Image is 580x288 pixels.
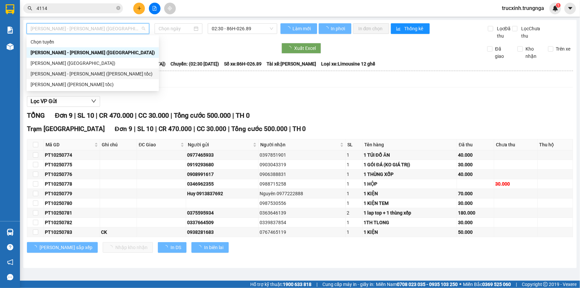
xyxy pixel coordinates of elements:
span: aim [168,6,172,11]
span: 1 [557,3,559,8]
div: 30.000 [458,219,493,226]
span: 02:30 - 86H-026.89 [212,24,273,34]
sup: 1 [556,3,561,8]
th: Tên hàng [363,139,457,150]
input: Tìm tên, số ĐT hoặc mã đơn [37,5,115,12]
div: 0375595934 [187,209,257,216]
span: loading [163,245,171,250]
span: Loại xe: Limousine 12 ghế [321,60,375,68]
span: copyright [543,282,548,287]
div: 0903043319 [260,161,344,168]
span: search [28,6,32,11]
span: question-circle [7,244,13,250]
span: Thống kê [405,25,424,32]
span: loading [324,26,330,31]
span: CR 470.000 [99,111,133,119]
div: PT10250778 [45,180,99,188]
span: CC 30.000 [138,111,169,119]
div: PT10250776 [45,171,99,178]
span: Mã GD [46,141,93,148]
td: PT10250783 [44,227,100,237]
img: logo-vxr [6,4,14,14]
div: 70.000 [458,190,493,197]
button: plus [133,3,145,14]
th: Đã thu [457,139,494,150]
span: Người nhận [260,141,339,148]
span: Người gửi [188,141,252,148]
div: 1 TÚI ĐỒ ĂN [364,151,456,159]
div: 1 GÓI ĐÁ (KO GIÁ TRỊ) [364,161,456,168]
span: Trạm [GEOGRAPHIC_DATA] [27,125,105,133]
div: 40.000 [458,171,493,178]
div: Hồ Chí Minh - Phan Thiết (Ghế) [27,58,159,69]
span: ⚪️ [459,283,461,286]
span: SL 10 [77,111,94,119]
span: Tài xế: [PERSON_NAME] [267,60,316,68]
button: Lọc VP Gửi [27,96,100,107]
span: plus [137,6,142,11]
div: Phan Thiết - Hồ Chí Minh (Ghế) [27,47,159,58]
div: 0337664509 [187,219,257,226]
button: file-add [149,3,161,14]
span: | [289,125,291,133]
span: Miền Nam [376,281,458,288]
div: PT10250780 [45,200,99,207]
th: Ghi chú [100,139,137,150]
div: 180.000 [458,209,493,216]
span: Hỗ trợ kỹ thuật: [250,281,311,288]
div: 30.000 [458,200,493,207]
span: Tổng cước 500.000 [231,125,288,133]
span: Kho nhận [523,45,543,60]
span: | [316,281,317,288]
span: | [74,111,76,119]
span: CR 470.000 [159,125,192,133]
td: PT10250778 [44,179,100,189]
span: CC 30.000 [197,125,226,133]
div: 1 [347,151,361,159]
div: 0977465933 [187,151,257,159]
span: notification [7,259,13,265]
div: 1 [347,228,361,236]
div: 0906388831 [260,171,344,178]
span: TH 0 [292,125,306,133]
span: close-circle [116,5,120,12]
span: Đã giao [493,45,513,60]
span: TH 0 [236,111,250,119]
div: 1 [347,161,361,168]
div: 50.000 [458,228,493,236]
img: icon-new-feature [552,5,558,11]
span: Đơn 9 [55,111,72,119]
th: Chưa thu [494,139,538,150]
div: [PERSON_NAME] ([GEOGRAPHIC_DATA]) [31,60,155,67]
div: 1 [347,180,361,188]
input: 13/10/2025 [159,25,192,32]
span: Cung cấp máy in - giấy in: [322,281,374,288]
td: PT10250774 [44,150,100,160]
strong: 1900 633 818 [283,282,311,287]
div: 1 [347,190,361,197]
div: PT10250775 [45,161,99,168]
div: 0908991617 [187,171,257,178]
span: [PERSON_NAME] sắp xếp [40,244,92,251]
button: aim [164,3,176,14]
strong: 0369 525 060 [482,282,511,287]
div: 0363646139 [260,209,344,216]
button: [PERSON_NAME] sắp xếp [27,242,98,253]
button: Làm mới [281,23,317,34]
div: 0987530556 [260,200,344,207]
span: Làm mới [292,25,312,32]
div: Phan Thiết - Hồ Chí Minh (Cao tốc) [27,69,159,79]
span: Xuất Excel [294,45,316,52]
div: PT10250781 [45,209,99,216]
span: Số xe: 86H-026.89 [224,60,262,68]
span: Lọc Chưa thu [519,25,549,40]
span: | [135,111,137,119]
span: Miền Bắc [463,281,511,288]
div: 0767465119 [260,228,344,236]
div: 1 [347,171,361,178]
div: 0397851901 [260,151,344,159]
div: Huy 0913837692 [187,190,257,197]
strong: 0708 023 035 - 0935 103 250 [397,282,458,287]
div: 0938281683 [187,228,257,236]
span: down [91,98,96,104]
